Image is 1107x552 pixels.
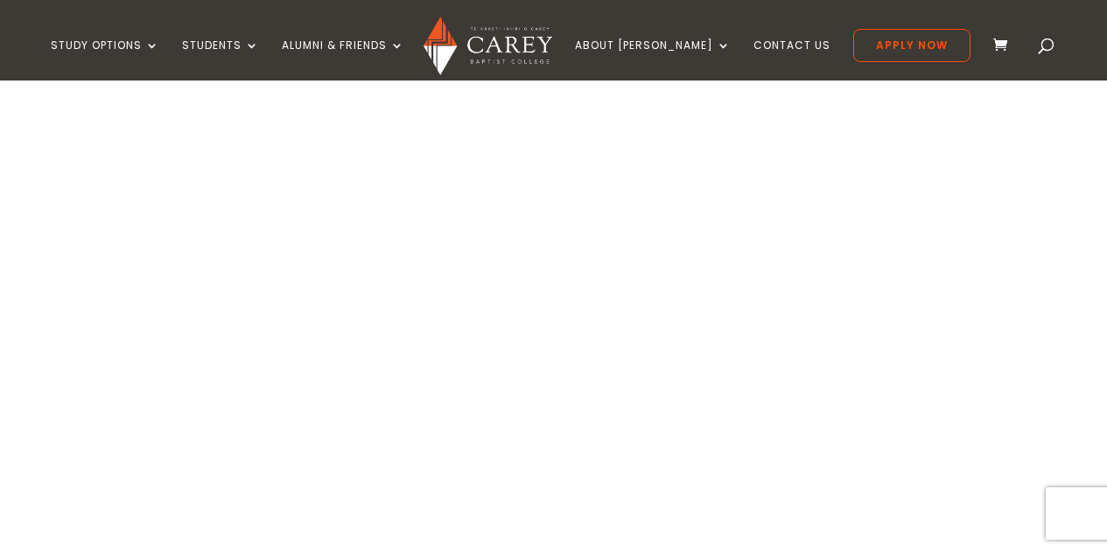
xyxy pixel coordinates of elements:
a: Alumni & Friends [282,39,404,80]
a: About [PERSON_NAME] [575,39,731,80]
a: Apply Now [853,29,970,62]
a: Contact Us [753,39,830,80]
a: Students [182,39,259,80]
a: Study Options [51,39,159,80]
img: Carey Baptist College [424,17,552,75]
